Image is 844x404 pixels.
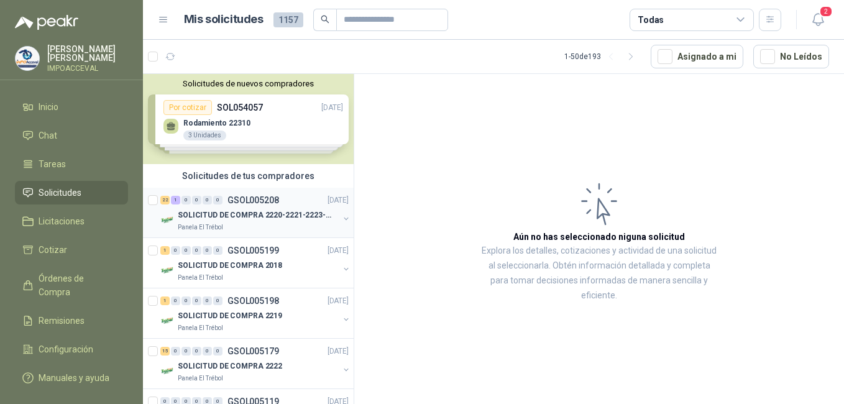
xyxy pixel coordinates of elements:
[39,243,67,257] span: Cotizar
[213,246,222,255] div: 0
[160,263,175,278] img: Company Logo
[819,6,833,17] span: 2
[160,293,351,333] a: 1 0 0 0 0 0 GSOL005198[DATE] Company LogoSOLICITUD DE COMPRA 2219Panela El Trébol
[203,196,212,204] div: 0
[160,313,175,328] img: Company Logo
[181,296,191,305] div: 0
[178,374,223,383] p: Panela El Trébol
[178,323,223,333] p: Panela El Trébol
[39,100,58,114] span: Inicio
[328,245,349,257] p: [DATE]
[192,246,201,255] div: 0
[171,196,180,204] div: 1
[203,347,212,356] div: 0
[213,296,222,305] div: 0
[15,337,128,361] a: Configuración
[171,296,180,305] div: 0
[39,129,57,142] span: Chat
[213,196,222,204] div: 0
[328,195,349,206] p: [DATE]
[160,364,175,379] img: Company Logo
[227,296,279,305] p: GSOL005198
[39,186,81,200] span: Solicitudes
[15,124,128,147] a: Chat
[160,344,351,383] a: 15 0 0 0 0 0 GSOL005179[DATE] Company LogoSOLICITUD DE COMPRA 2222Panela El Trébol
[15,209,128,233] a: Licitaciones
[479,244,720,303] p: Explora los detalles, cotizaciones y actividad de una solicitud al seleccionarla. Obtén informaci...
[171,347,180,356] div: 0
[178,310,282,322] p: SOLICITUD DE COMPRA 2219
[47,45,128,62] p: [PERSON_NAME] [PERSON_NAME]
[15,238,128,262] a: Cotizar
[227,347,279,356] p: GSOL005179
[160,296,170,305] div: 1
[15,95,128,119] a: Inicio
[160,196,170,204] div: 22
[181,246,191,255] div: 0
[171,246,180,255] div: 0
[192,296,201,305] div: 0
[328,295,349,307] p: [DATE]
[181,196,191,204] div: 0
[15,181,128,204] a: Solicitudes
[39,371,109,385] span: Manuales y ayuda
[273,12,303,27] span: 1157
[178,209,333,221] p: SOLICITUD DE COMPRA 2220-2221-2223-2224
[227,246,279,255] p: GSOL005199
[638,13,664,27] div: Todas
[160,246,170,255] div: 1
[160,347,170,356] div: 15
[181,347,191,356] div: 0
[15,309,128,333] a: Remisiones
[753,45,829,68] button: No Leídos
[160,193,351,232] a: 22 1 0 0 0 0 GSOL005208[DATE] Company LogoSOLICITUD DE COMPRA 2220-2221-2223-2224Panela El Trébol
[160,243,351,283] a: 1 0 0 0 0 0 GSOL005199[DATE] Company LogoSOLICITUD DE COMPRA 2018Panela El Trébol
[39,157,66,171] span: Tareas
[321,15,329,24] span: search
[328,346,349,357] p: [DATE]
[203,246,212,255] div: 0
[203,296,212,305] div: 0
[192,196,201,204] div: 0
[184,11,264,29] h1: Mis solicitudes
[39,342,93,356] span: Configuración
[15,152,128,176] a: Tareas
[178,360,282,372] p: SOLICITUD DE COMPRA 2222
[651,45,743,68] button: Asignado a mi
[178,223,223,232] p: Panela El Trébol
[564,47,641,67] div: 1 - 50 de 193
[15,366,128,390] a: Manuales y ayuda
[39,214,85,228] span: Licitaciones
[15,267,128,304] a: Órdenes de Compra
[807,9,829,31] button: 2
[16,47,39,70] img: Company Logo
[178,273,223,283] p: Panela El Trébol
[192,347,201,356] div: 0
[143,74,354,164] div: Solicitudes de nuevos compradoresPor cotizarSOL054057[DATE] Rodamiento 223103 UnidadesPor cotizar...
[39,314,85,328] span: Remisiones
[148,79,349,88] button: Solicitudes de nuevos compradores
[178,260,282,272] p: SOLICITUD DE COMPRA 2018
[227,196,279,204] p: GSOL005208
[160,213,175,227] img: Company Logo
[143,164,354,188] div: Solicitudes de tus compradores
[513,230,685,244] h3: Aún no has seleccionado niguna solicitud
[47,65,128,72] p: IMPOACCEVAL
[15,15,78,30] img: Logo peakr
[213,347,222,356] div: 0
[39,272,116,299] span: Órdenes de Compra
